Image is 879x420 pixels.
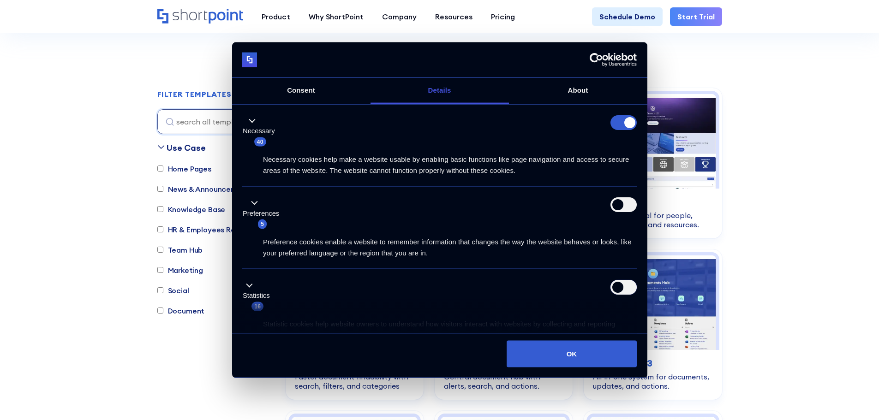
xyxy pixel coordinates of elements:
label: Social [157,285,189,296]
span: 5 [258,219,267,229]
input: Home Pages [157,166,163,172]
label: Statistics [243,290,270,301]
h3: Documents 3 [593,356,712,370]
input: Social [157,287,163,293]
div: Employee portal for people, calendar, skills, and resources. [593,211,712,229]
img: Team Hub 4 – SharePoint Employee Portal Template: Employee portal for people, calendar, skills, a... [590,94,716,189]
input: Team Hub [157,247,163,253]
input: News & Announcement [157,186,163,192]
h3: Team Hub 4 [593,195,712,209]
a: Documents 3 – Document Management System Template: All-in-one system for documents, updates, and ... [584,249,722,400]
a: Team Hub 4 – SharePoint Employee Portal Template: Employee portal for people, calendar, skills, a... [584,88,722,238]
a: Resources [426,7,482,26]
div: Central document hub with alerts, search, and actions. [444,372,563,390]
button: Preferences (5) [242,197,285,230]
a: Product [252,7,299,26]
div: Statistic cookies help website owners to understand how visitors interact with websites by collec... [242,312,637,341]
div: FILTER TEMPLATES [157,90,232,98]
input: Marketing [157,267,163,273]
a: Consent [232,78,371,104]
label: News & Announcement [157,183,250,195]
label: Necessary [243,126,275,136]
label: Marketing [157,265,203,276]
a: Details [371,78,509,104]
a: Home [157,9,243,24]
span: 40 [254,137,266,146]
div: Company [382,11,417,22]
a: About [509,78,647,104]
a: Usercentrics Cookiebot - opens in a new window [556,53,637,67]
input: Document [157,308,163,314]
iframe: Chat Widget [833,376,879,420]
label: Team Hub [157,244,203,255]
label: HR & Employees Resources [157,224,263,235]
div: Faster document findability with search, filters, and categories [295,372,414,390]
div: Use Case [167,142,206,154]
button: Necessary (40) [242,115,281,147]
div: Product [262,11,290,22]
input: Knowledge Base [157,206,163,212]
label: Knowledge Base [157,204,226,215]
div: All-in-one system for documents, updates, and actions. [593,372,712,390]
a: Start Trial [670,7,722,26]
a: Pricing [482,7,524,26]
label: Preferences [243,208,279,219]
button: Statistics (16) [242,279,275,312]
div: Necessary cookies help make a website usable by enabling basic functions like page navigation and... [242,147,637,176]
div: Why ShortPoint [309,11,364,22]
img: Documents 3 – Document Management System Template: All-in-one system for documents, updates, and ... [590,255,716,350]
a: Why ShortPoint [299,7,373,26]
input: HR & Employees Resources [157,226,163,232]
img: logo [242,53,257,67]
span: 16 [251,302,263,311]
button: OK [507,340,637,367]
a: Company [373,7,426,26]
div: Resources [435,11,472,22]
a: Schedule Demo [592,7,663,26]
label: Document [157,305,205,316]
div: Preference cookies enable a website to remember information that changes the way the website beha... [242,229,637,258]
input: search all templates [157,109,273,134]
div: Pricing [491,11,515,22]
label: Home Pages [157,163,211,174]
